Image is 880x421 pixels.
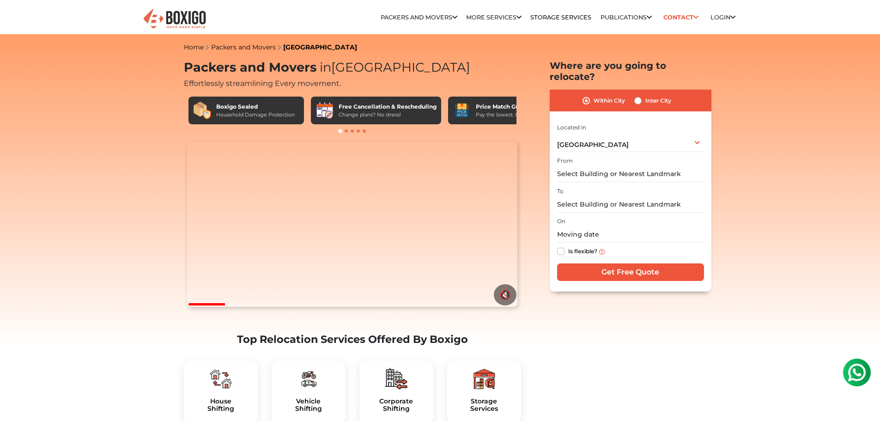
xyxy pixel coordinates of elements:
[710,14,735,21] a: Login
[191,397,250,413] a: HouseShifting
[476,103,546,111] div: Price Match Guarantee
[557,166,704,182] input: Select Building or Nearest Landmark
[599,249,605,255] img: info
[455,397,514,413] a: StorageServices
[339,111,437,119] div: Change plans? No stress!
[557,157,573,165] label: From
[367,397,426,413] h5: Corporate Shifting
[568,246,597,256] label: Is flexible?
[210,368,232,390] img: boxigo_packers_and_movers_plan
[184,333,521,346] h2: Top Relocation Services Offered By Boxigo
[557,140,629,149] span: [GEOGRAPHIC_DATA]
[216,111,295,119] div: Household Damage Protection
[557,196,704,213] input: Select Building or Nearest Landmark
[557,187,564,195] label: To
[367,397,426,413] a: CorporateShifting
[381,14,457,21] a: Packers and Movers
[279,397,338,413] h5: Vehicle Shifting
[530,14,591,21] a: Storage Services
[557,226,704,243] input: Moving date
[187,141,517,307] video: Your browser does not support the video tag.
[191,397,250,413] h5: House Shifting
[476,111,546,119] div: Pay the lowest. Guaranteed!
[279,397,338,413] a: VehicleShifting
[453,101,471,120] img: Price Match Guarantee
[455,397,514,413] h5: Storage Services
[594,95,625,106] label: Within City
[316,101,334,120] img: Free Cancellation & Rescheduling
[9,9,28,28] img: whatsapp-icon.svg
[494,284,516,305] button: 🔇
[557,123,586,132] label: Located in
[184,60,521,75] h1: Packers and Movers
[184,43,204,51] a: Home
[473,368,495,390] img: boxigo_packers_and_movers_plan
[661,10,702,24] a: Contact
[385,368,407,390] img: boxigo_packers_and_movers_plan
[297,368,320,390] img: boxigo_packers_and_movers_plan
[316,60,470,75] span: [GEOGRAPHIC_DATA]
[211,43,276,51] a: Packers and Movers
[466,14,522,21] a: More services
[645,95,671,106] label: Inter City
[184,79,341,88] span: Effortlessly streamlining Every movement.
[142,8,207,31] img: Boxigo
[193,101,212,120] img: Boxigo Sealed
[320,60,331,75] span: in
[339,103,437,111] div: Free Cancellation & Rescheduling
[557,263,704,281] input: Get Free Quote
[283,43,357,51] a: [GEOGRAPHIC_DATA]
[601,14,652,21] a: Publications
[557,217,565,226] label: On
[550,60,711,82] h2: Where are you going to relocate?
[216,103,295,111] div: Boxigo Sealed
